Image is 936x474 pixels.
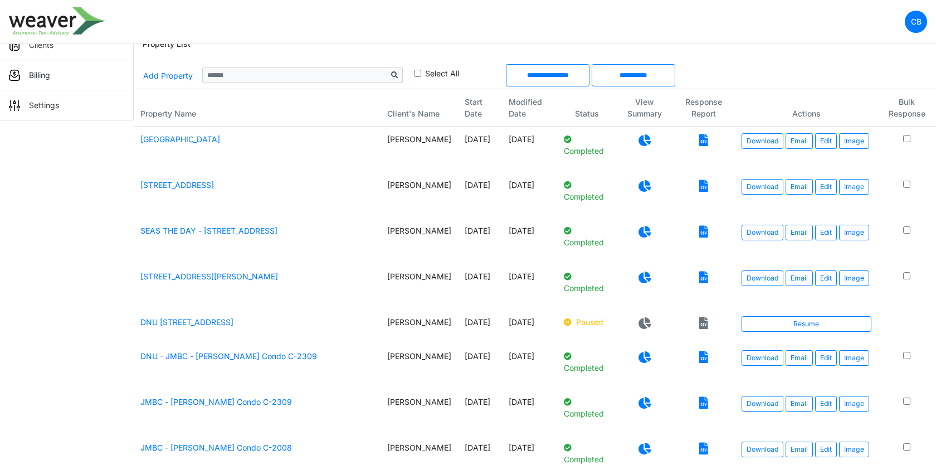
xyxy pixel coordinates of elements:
h6: Property List [143,40,191,49]
p: Completed [564,442,609,465]
td: [DATE] [502,127,557,173]
p: Completed [564,225,609,248]
td: [PERSON_NAME] [381,344,458,389]
input: Sizing example input [202,67,387,83]
a: CB [905,11,927,33]
td: [DATE] [502,172,557,218]
th: Bulk Response [878,89,936,127]
a: Edit [815,442,837,457]
td: [PERSON_NAME] [381,218,458,264]
th: Client's Name [381,89,458,127]
p: Clients [29,39,53,51]
p: Billing [29,69,50,81]
p: Settings [29,99,59,111]
th: Actions [735,89,878,127]
img: spp logo [9,7,106,36]
td: [DATE] [458,344,502,389]
button: Email [786,179,813,195]
p: Completed [564,350,609,374]
p: Completed [564,133,609,157]
th: Modified Date [502,89,557,127]
button: Email [786,270,813,286]
td: [PERSON_NAME] [381,389,458,435]
a: Edit [815,225,837,240]
td: [DATE] [458,389,502,435]
th: Status [557,89,616,127]
th: Response Report [673,89,735,127]
a: Download [742,225,783,240]
button: Email [786,442,813,457]
a: Download [742,270,783,286]
a: Add Property [143,66,193,85]
td: [DATE] [502,389,557,435]
img: sidemenu_billing.png [9,70,20,81]
th: Start Date [458,89,502,127]
td: [PERSON_NAME] [381,309,458,344]
td: [DATE] [502,218,557,264]
a: [STREET_ADDRESS] [140,180,214,190]
a: Edit [815,350,837,366]
img: sidemenu_client.png [9,40,20,51]
label: Select All [425,67,459,79]
a: [STREET_ADDRESS][PERSON_NAME] [140,272,278,281]
a: DNU [STREET_ADDRESS] [140,317,233,327]
a: JMBC - [PERSON_NAME] Condo C-2309 [140,397,292,407]
td: [PERSON_NAME] [381,172,458,218]
td: [DATE] [458,264,502,309]
a: Download [742,396,783,412]
p: Completed [564,179,609,202]
td: [DATE] [502,344,557,389]
td: [DATE] [458,309,502,344]
button: Image [839,225,869,240]
a: Resume [742,316,871,332]
button: Email [786,396,813,412]
button: Email [786,133,813,149]
a: Download [742,442,783,457]
a: Edit [815,270,837,286]
td: [PERSON_NAME] [381,127,458,173]
a: JMBC - [PERSON_NAME] Condo C-2008 [140,443,292,452]
td: [DATE] [458,172,502,218]
button: Image [839,270,869,286]
button: Email [786,350,813,366]
a: SEAS THE DAY - [STREET_ADDRESS] [140,226,277,235]
button: Image [839,350,869,366]
a: Download [742,133,783,149]
th: View Summary [616,89,673,127]
button: Image [839,179,869,195]
th: Property Name [134,89,381,127]
a: Download [742,350,783,366]
p: CB [911,16,922,27]
a: [GEOGRAPHIC_DATA] [140,134,220,144]
img: sidemenu_settings.png [9,100,20,111]
td: [DATE] [502,264,557,309]
a: DNU - JMBC - [PERSON_NAME] Condo C-2309 [140,351,317,361]
a: Download [742,179,783,195]
td: [DATE] [458,127,502,173]
p: Completed [564,396,609,419]
button: Email [786,225,813,240]
a: Edit [815,396,837,412]
a: Edit [815,133,837,149]
td: [DATE] [458,218,502,264]
p: Paused [564,316,609,328]
button: Image [839,133,869,149]
button: Image [839,396,869,412]
a: Edit [815,179,837,195]
button: Image [839,442,869,457]
td: [DATE] [502,309,557,344]
td: [PERSON_NAME] [381,264,458,309]
p: Completed [564,270,609,294]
